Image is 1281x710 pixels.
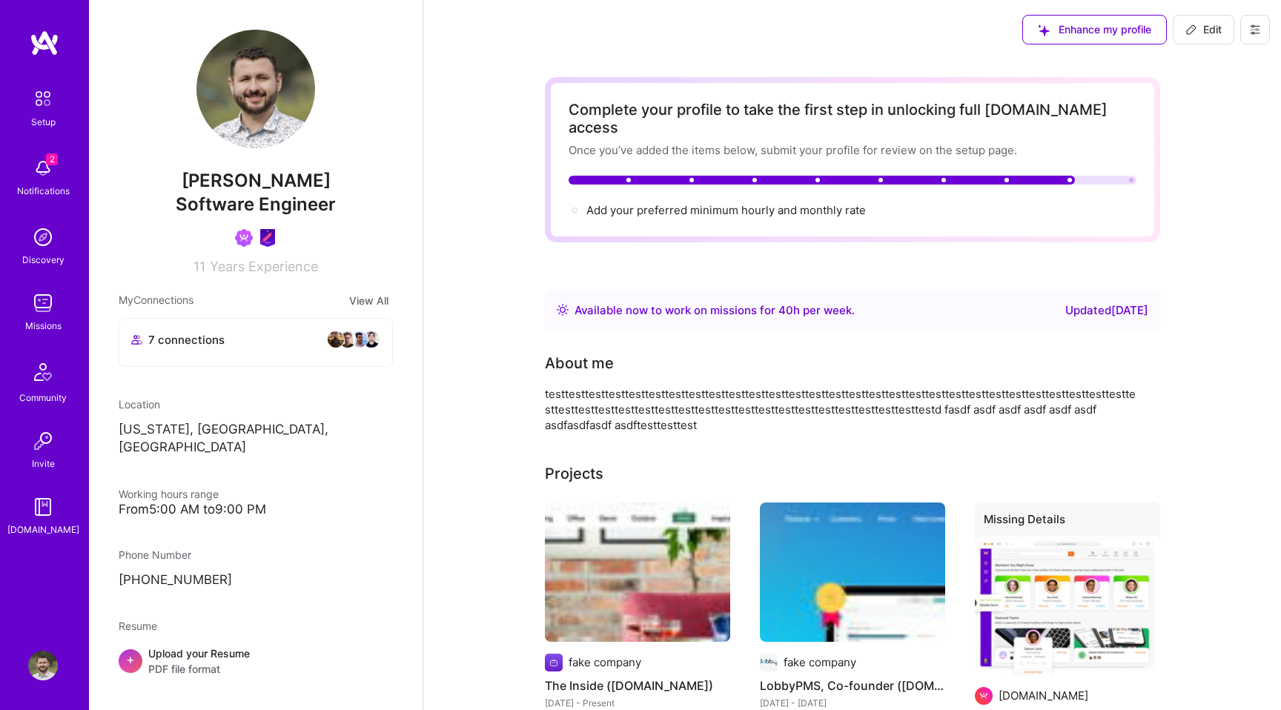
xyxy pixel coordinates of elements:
[46,153,58,165] span: 2
[30,30,59,56] img: logo
[545,502,730,642] img: The Inside (theinside.com)
[784,654,856,670] div: fake company
[545,676,730,695] h4: The Inside ([DOMAIN_NAME])
[545,654,563,671] img: Company logo
[126,651,135,667] span: +
[25,354,61,390] img: Community
[569,654,641,670] div: fake company
[975,687,993,705] img: Company logo
[24,651,62,680] a: User Avatar
[1185,22,1222,37] span: Edit
[119,646,393,677] div: +Upload your ResumePDF file format
[28,426,58,456] img: Invite
[196,30,315,148] img: User Avatar
[31,114,56,130] div: Setup
[28,651,58,680] img: User Avatar
[557,304,569,316] img: Availability
[760,654,778,671] img: Company logo
[28,222,58,252] img: discovery
[119,571,393,589] p: [PHONE_NUMBER]
[760,676,945,695] h4: LobbyPMS, Co-founder ([DOMAIN_NAME])
[545,352,614,374] div: About me
[17,183,70,199] div: Notifications
[999,688,1088,703] div: [DOMAIN_NAME]
[119,488,219,500] span: Working hours range
[327,331,345,348] img: avatar
[778,303,793,317] span: 40
[28,153,58,183] img: bell
[210,259,318,274] span: Years Experience
[28,288,58,318] img: teamwork
[345,292,393,309] button: View All
[1173,15,1234,44] button: Edit
[25,318,62,334] div: Missions
[586,203,866,217] span: Add your preferred minimum hourly and monthly rate
[22,252,64,268] div: Discovery
[131,334,142,345] i: icon Collaborator
[975,536,1160,675] img: A.Team
[148,661,250,677] span: PDF file format
[351,331,368,348] img: avatar
[1022,15,1167,44] button: Enhance my profile
[119,292,193,309] span: My Connections
[760,502,945,642] img: LobbyPMS, Co-founder (lobbypms.com)
[119,502,393,517] div: From 5:00 AM to 9:00 PM
[259,229,277,247] img: Product Design Guild
[1038,24,1050,36] i: icon SuggestedTeams
[545,462,603,485] div: Projects
[148,646,250,677] div: Upload your Resume
[7,522,79,537] div: [DOMAIN_NAME]
[1065,302,1148,319] div: Updated [DATE]
[119,620,157,632] span: Resume
[119,318,393,367] button: 7 connectionsavataravataravataravatar
[575,302,855,319] div: Available now to work on missions for h per week .
[176,193,336,215] span: Software Engineer
[119,548,191,561] span: Phone Number
[119,397,393,412] div: Location
[119,421,393,457] p: [US_STATE], [GEOGRAPHIC_DATA], [GEOGRAPHIC_DATA]
[569,101,1136,136] div: Complete your profile to take the first step in unlocking full [DOMAIN_NAME] access
[545,386,1138,433] div: testtesttesttesttesttesttesttesttesttesttesttesttesttesttesttesttesttesttesttesttesttesttesttestt...
[28,492,58,522] img: guide book
[193,259,205,274] span: 11
[975,502,1160,542] div: Missing Details
[27,83,59,114] img: setup
[363,331,380,348] img: avatar
[339,331,357,348] img: avatar
[32,456,55,471] div: Invite
[235,229,253,247] img: Been on Mission
[1038,22,1151,37] span: Enhance my profile
[119,170,393,192] span: [PERSON_NAME]
[148,332,225,348] span: 7 connections
[19,390,67,405] div: Community
[569,142,1136,158] div: Once you’ve added the items below, submit your profile for review on the setup page.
